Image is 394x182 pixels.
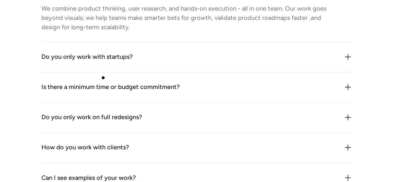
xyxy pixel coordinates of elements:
div: Is there a minimum time or budget commitment? [41,82,180,92]
div: We combine product thinking, user research, and hands-on execution - all in one team. Our work go... [41,4,336,32]
div: Do you only work on full redesigns? [41,112,142,122]
div: How do you work with clients? [41,142,129,152]
div: Do you only work with startups? [41,52,133,62]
